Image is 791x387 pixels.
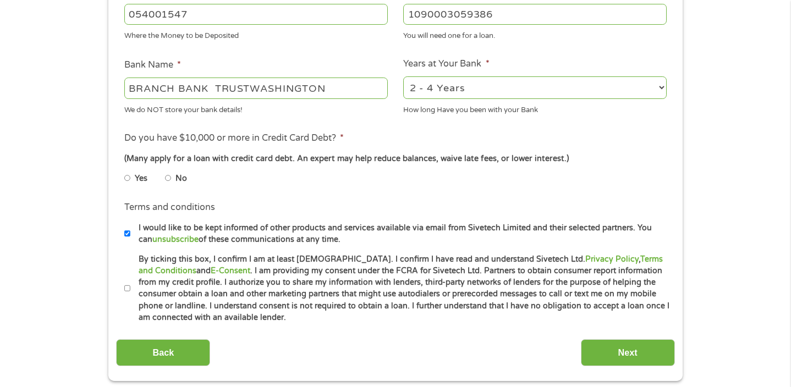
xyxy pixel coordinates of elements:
[585,255,639,264] a: Privacy Policy
[211,266,250,275] a: E-Consent
[124,27,388,42] div: Where the Money to be Deposited
[130,222,670,246] label: I would like to be kept informed of other products and services available via email from Sivetech...
[403,4,667,25] input: 345634636
[403,27,667,42] div: You will need one for a loan.
[116,339,210,366] input: Back
[152,235,199,244] a: unsubscribe
[124,132,344,144] label: Do you have $10,000 or more in Credit Card Debt?
[124,153,667,165] div: (Many apply for a loan with credit card debt. An expert may help reduce balances, waive late fees...
[124,59,181,71] label: Bank Name
[581,339,675,366] input: Next
[124,202,215,213] label: Terms and conditions
[124,4,388,25] input: 263177916
[403,101,667,115] div: How long Have you been with your Bank
[124,101,388,115] div: We do NOT store your bank details!
[135,173,147,185] label: Yes
[139,255,663,275] a: Terms and Conditions
[130,253,670,324] label: By ticking this box, I confirm I am at least [DEMOGRAPHIC_DATA]. I confirm I have read and unders...
[175,173,187,185] label: No
[403,58,489,70] label: Years at Your Bank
